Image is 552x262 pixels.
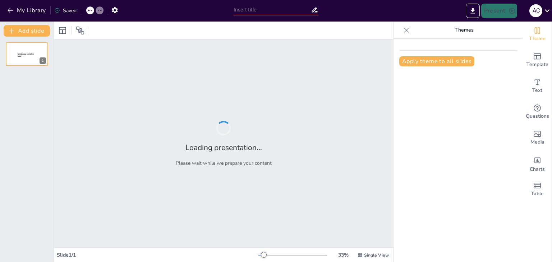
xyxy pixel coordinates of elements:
button: Present [481,4,517,18]
div: 1 [6,42,48,66]
div: Slide 1 / 1 [57,252,258,258]
span: Theme [529,35,546,43]
div: A C [529,4,542,17]
p: Please wait while we prepare your content [176,160,272,167]
button: Export to PowerPoint [466,4,480,18]
span: Media [530,138,544,146]
span: Sendsteps presentation editor [18,53,34,57]
button: Add slide [4,25,50,37]
div: 33 % [335,252,352,258]
span: Charts [530,165,545,173]
div: Add images, graphics, shapes or video [523,125,552,151]
div: Add a table [523,177,552,202]
span: Text [532,86,542,94]
span: Questions [526,112,549,120]
div: Change the overall theme [523,22,552,47]
span: Single View [364,252,389,258]
button: Apply theme to all slides [399,56,474,66]
p: Themes [412,22,516,39]
h2: Loading presentation... [185,142,262,153]
span: Table [531,190,544,198]
div: Add text boxes [523,73,552,99]
span: Template [526,61,548,69]
div: 1 [40,57,46,64]
button: A C [529,4,542,18]
div: Add ready made slides [523,47,552,73]
span: Position [76,26,84,35]
div: Layout [57,25,68,36]
button: My Library [5,5,49,16]
div: Add charts and graphs [523,151,552,177]
input: Insert title [234,5,311,15]
div: Get real-time input from your audience [523,99,552,125]
div: Saved [54,7,77,14]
